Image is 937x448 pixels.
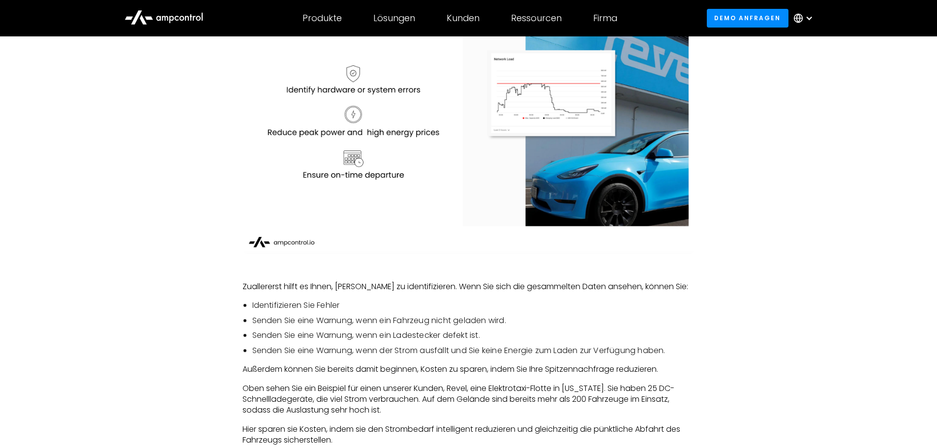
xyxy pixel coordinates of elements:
li: Senden Sie eine Warnung, wenn ein Ladestecker defekt ist. [252,330,695,341]
div: Firma [593,13,617,24]
p: Hier sparen sie Kosten, indem sie den Strombedarf intelligent reduzieren und gleichzeitig die pün... [242,424,695,446]
p: Außerdem können Sie bereits damit beginnen, Kosten zu sparen, indem Sie Ihre Spitzennachfrage red... [242,364,695,375]
li: Senden Sie eine Warnung, wenn der Strom ausfällt und Sie keine Energie zum Laden zur Verfügung ha... [252,345,695,356]
div: Lösungen [373,13,415,24]
div: Ressourcen [511,13,562,24]
p: Oben sehen Sie ein Beispiel für einen unserer Kunden, Revel, eine Elektrotaxi-Flotte in [US_STATE... [242,383,695,416]
li: Identifizieren Sie Fehler [252,300,695,311]
a: Demo anfragen [707,9,788,27]
p: Zuallererst hilft es Ihnen, [PERSON_NAME] zu identifizieren. Wenn Sie sich die gesammelten Daten ... [242,281,695,292]
div: Produkte [302,13,342,24]
li: Senden Sie eine Warnung, wenn ein Fahrzeug nicht geladen wird. [252,315,695,326]
div: Kunden [447,13,480,24]
img: benefits of smart charging for electric vehicle fleets [242,31,695,254]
